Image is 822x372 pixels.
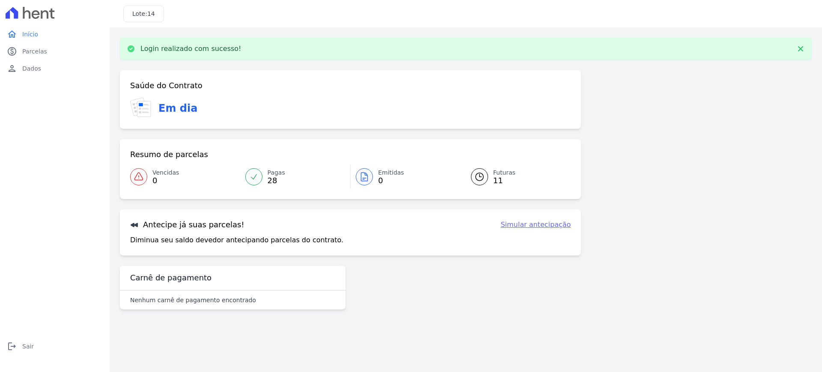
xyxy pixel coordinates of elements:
span: Emitidas [378,168,404,177]
span: 0 [378,177,404,184]
i: paid [7,46,17,57]
i: logout [7,341,17,351]
p: Nenhum carnê de pagamento encontrado [130,296,256,304]
i: home [7,29,17,39]
a: logoutSair [3,338,106,355]
span: 11 [493,177,515,184]
h3: Saúde do Contrato [130,80,203,91]
span: Futuras [493,168,515,177]
span: Vencidas [152,168,179,177]
p: Login realizado com sucesso! [140,45,241,53]
span: Parcelas [22,47,47,56]
a: personDados [3,60,106,77]
a: paidParcelas [3,43,106,60]
a: homeInício [3,26,106,43]
a: Pagas 28 [240,165,351,189]
span: 14 [147,10,155,17]
span: Pagas [268,168,285,177]
h3: Em dia [158,101,197,116]
a: Simular antecipação [500,220,571,230]
a: Futuras 11 [461,165,571,189]
span: 28 [268,177,285,184]
span: Início [22,30,38,39]
h3: Resumo de parcelas [130,149,208,160]
h3: Carnê de pagamento [130,273,211,283]
a: Vencidas 0 [130,165,240,189]
span: 0 [152,177,179,184]
h3: Lote: [132,9,155,18]
span: Sair [22,342,34,351]
a: Emitidas 0 [351,165,461,189]
p: Diminua seu saldo devedor antecipando parcelas do contrato. [130,235,343,245]
span: Dados [22,64,41,73]
i: person [7,63,17,74]
h3: Antecipe já suas parcelas! [130,220,244,230]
